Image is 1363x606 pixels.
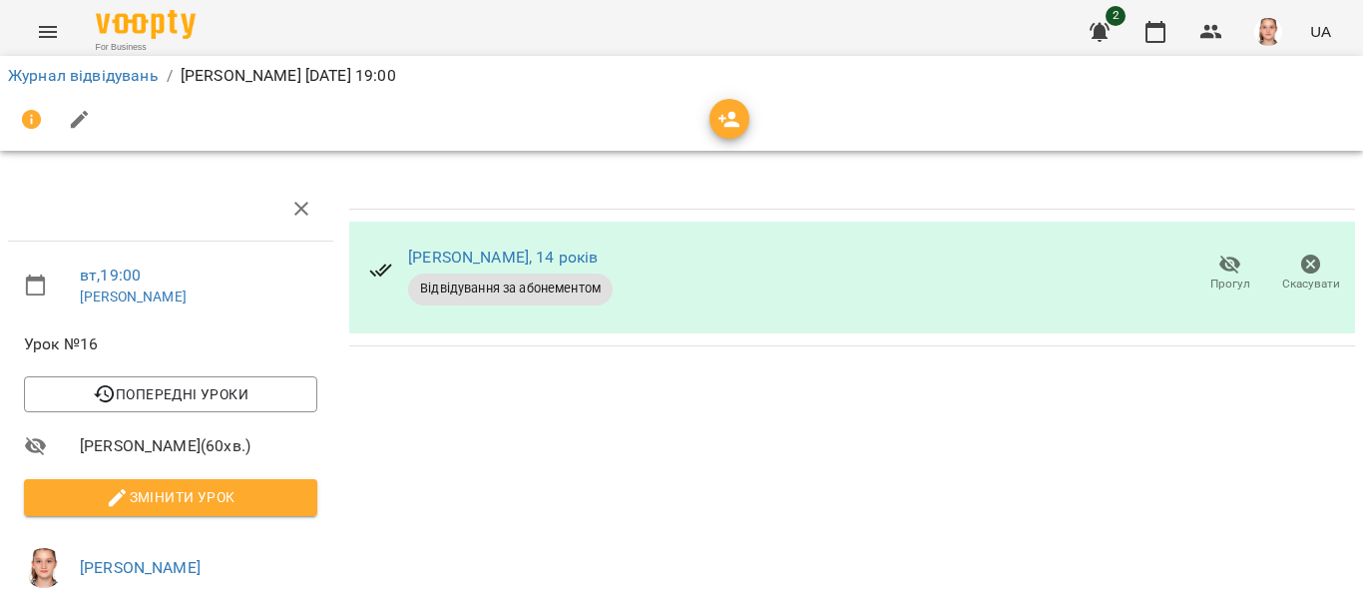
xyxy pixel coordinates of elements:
[24,8,72,56] button: Menu
[408,280,613,298] span: Відвідування за абонементом
[80,289,187,304] a: [PERSON_NAME]
[1189,246,1270,302] button: Прогул
[408,248,598,267] a: [PERSON_NAME], 14 років
[181,64,396,88] p: [PERSON_NAME] [DATE] 19:00
[8,66,159,85] a: Журнал відвідувань
[24,479,317,515] button: Змінити урок
[1270,246,1351,302] button: Скасувати
[24,332,317,356] span: Урок №16
[40,382,301,406] span: Попередні уроки
[80,266,141,285] a: вт , 19:00
[167,64,173,88] li: /
[1310,21,1331,42] span: UA
[24,548,64,588] img: 5b416133fc1a25dd704be61e210cbd80.jpg
[1106,6,1126,26] span: 2
[80,558,201,577] a: [PERSON_NAME]
[1210,276,1250,293] span: Прогул
[1254,18,1282,46] img: 5b416133fc1a25dd704be61e210cbd80.jpg
[96,10,196,39] img: Voopty Logo
[80,434,317,458] span: [PERSON_NAME] ( 60 хв. )
[24,376,317,412] button: Попередні уроки
[1282,276,1340,293] span: Скасувати
[40,485,301,509] span: Змінити урок
[1302,13,1339,50] button: UA
[96,41,196,54] span: For Business
[8,64,1355,88] nav: breadcrumb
